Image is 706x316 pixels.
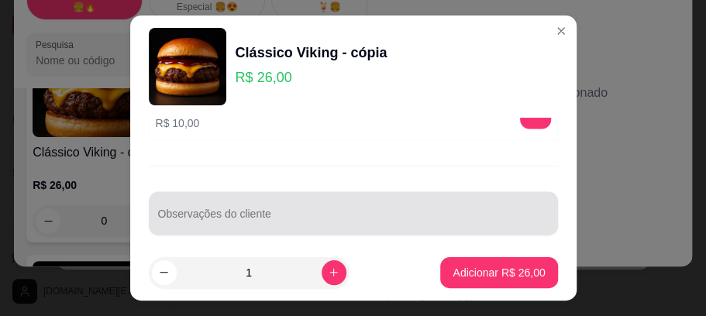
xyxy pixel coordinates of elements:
[158,212,549,228] input: Observações do cliente
[549,19,573,43] button: Close
[152,260,177,285] button: decrease-product-quantity
[322,260,346,285] button: increase-product-quantity
[236,67,387,88] p: R$ 26,00
[236,42,387,64] div: Clássico Viking - cópia
[440,257,557,288] button: Adicionar R$ 26,00
[453,265,545,280] p: Adicionar R$ 26,00
[156,115,225,131] p: R$ 10,00
[149,28,226,105] img: product-image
